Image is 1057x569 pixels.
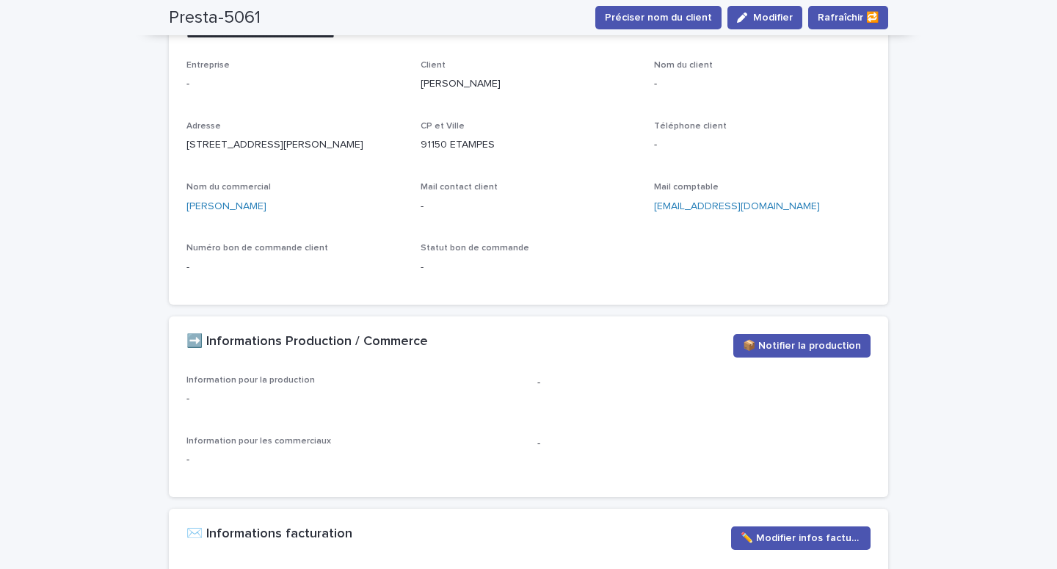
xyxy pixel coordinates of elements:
[731,526,871,550] button: ✏️ Modifier infos facture
[743,338,861,353] span: 📦 Notifier la production
[186,122,221,131] span: Adresse
[186,260,403,275] p: -
[808,6,888,29] button: Rafraîchir 🔁
[421,183,498,192] span: Mail contact client
[733,334,871,358] button: 📦 Notifier la production
[537,375,871,391] p: -
[186,76,403,92] p: -
[421,199,637,214] p: -
[595,6,722,29] button: Préciser nom du client
[186,452,520,468] p: -
[654,201,820,211] a: [EMAIL_ADDRESS][DOMAIN_NAME]
[186,526,352,543] h2: ✉️ Informations facturation
[186,391,520,407] p: -
[186,199,266,214] a: [PERSON_NAME]
[169,7,261,29] h2: Presta-5061
[654,137,871,153] p: -
[186,376,315,385] span: Information pour la production
[186,183,271,192] span: Nom du commercial
[818,10,879,25] span: Rafraîchir 🔁
[421,244,529,253] span: Statut bon de commande
[186,137,403,153] p: [STREET_ADDRESS][PERSON_NAME]
[753,12,793,23] span: Edit
[654,122,727,131] span: Téléphone client
[741,531,861,546] span: ✏️ Modifier infos facture
[421,260,637,275] p: -
[654,76,871,92] p: -
[605,10,712,25] span: Préciser nom du client
[186,334,428,350] h2: ➡️ Informations Production / Commerce
[186,61,230,70] span: Entreprise
[421,137,637,153] p: 91150 ETAMPES
[654,61,713,70] span: Nom du client
[727,6,802,29] button: Edit
[537,436,871,452] p: -
[421,61,446,70] span: Client
[186,244,328,253] span: Numéro bon de commande client
[654,183,719,192] span: Mail comptable
[186,437,331,446] span: Information pour les commerciaux
[421,122,465,131] span: CP et Ville
[421,76,637,92] p: [PERSON_NAME]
